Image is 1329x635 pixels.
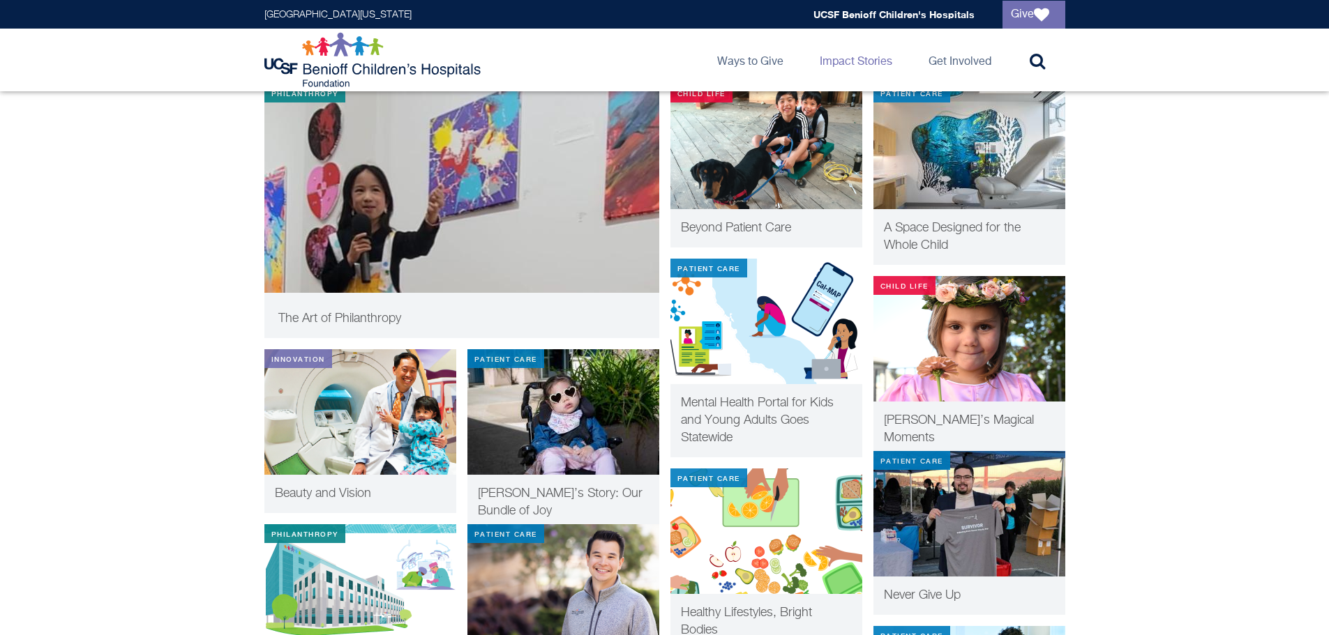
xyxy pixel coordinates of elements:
[264,32,484,88] img: Logo for UCSF Benioff Children's Hospitals Foundation
[681,222,791,234] span: Beyond Patient Care
[873,451,950,470] div: Patient Care
[264,524,345,543] div: Philanthropy
[670,259,862,457] a: Patient Care CAL MAP Mental Health Portal for Kids and Young Adults Goes Statewide
[264,349,456,513] a: Innovation Beauty and Vision
[873,276,1065,457] a: Child Life [PERSON_NAME]’s Magical Moments
[706,29,795,91] a: Ways to Give
[873,84,950,102] div: Patient Care
[1003,1,1065,29] a: Give
[873,276,936,295] div: Child Life
[467,349,544,368] div: Patient Care
[467,349,659,475] img: Leia napping in her chair
[264,84,659,335] img: Juliette explaining her art
[813,8,975,20] a: UCSF Benioff Children's Hospitals
[917,29,1003,91] a: Get Involved
[467,524,544,543] div: Patient Care
[670,84,862,247] a: Child Life Kyle Quan and his brother Beyond Patient Care
[670,84,862,209] img: Kyle Quan and his brother
[467,349,659,530] a: Patient Care Leia napping in her chair [PERSON_NAME]’s Story: Our Bundle of Joy
[670,468,862,594] img: Healthy Bodies Healthy Minds
[670,84,733,102] div: Child Life
[670,259,747,277] div: Patient Care
[264,84,345,102] div: Philanthropy
[884,589,961,602] span: Never Give Up
[884,222,1021,252] span: A Space Designed for the Whole Child
[873,84,1065,209] img: New clinic room interior
[681,397,834,444] span: Mental Health Portal for Kids and Young Adults Goes Statewide
[873,84,1065,265] a: Patient Care New clinic room interior A Space Designed for the Whole Child
[873,451,1065,576] img: Chris holding up a survivor tee shirt
[670,259,862,384] img: CAL MAP
[809,29,903,91] a: Impact Stories
[873,451,1065,615] a: Patient Care Chris holding up a survivor tee shirt Never Give Up
[278,312,401,325] span: The Art of Philanthropy
[275,487,371,500] span: Beauty and Vision
[670,468,747,487] div: Patient Care
[264,10,412,20] a: [GEOGRAPHIC_DATA][US_STATE]
[478,487,643,517] span: [PERSON_NAME]’s Story: Our Bundle of Joy
[264,349,332,368] div: Innovation
[264,84,659,338] a: Philanthropy Juliette explaining her art The Art of Philanthropy
[884,414,1034,444] span: [PERSON_NAME]’s Magical Moments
